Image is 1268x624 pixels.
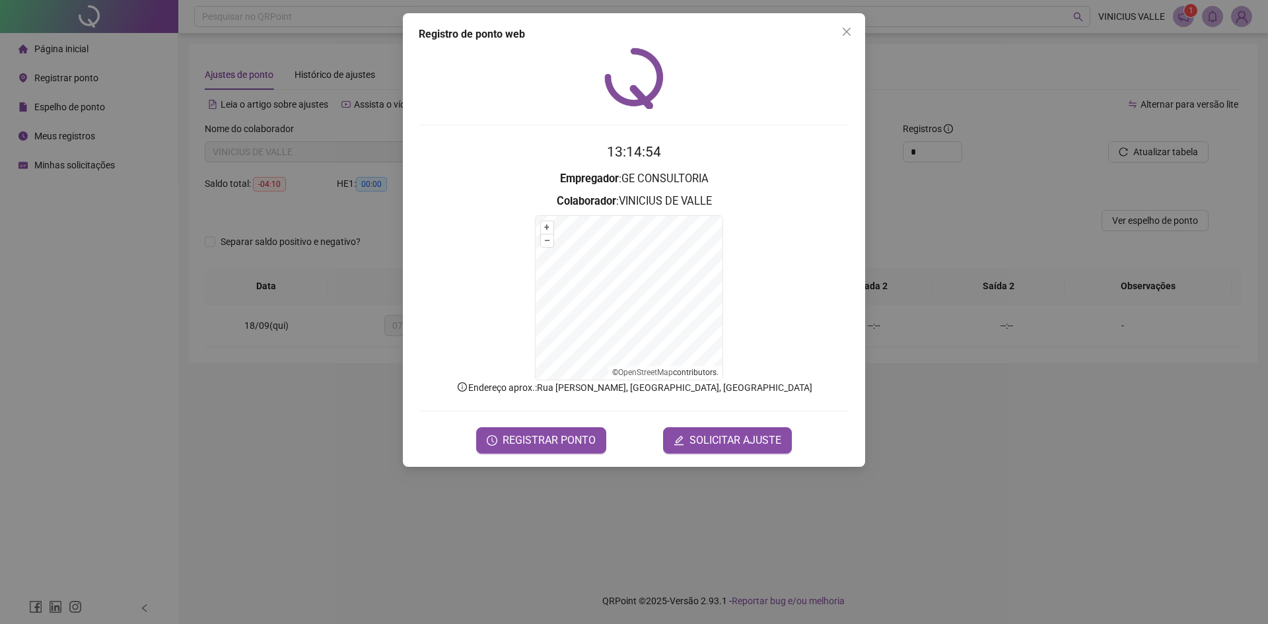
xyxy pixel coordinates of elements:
[456,381,468,393] span: info-circle
[689,433,781,448] span: SOLICITAR AJUSTE
[557,195,616,207] strong: Colaborador
[487,435,497,446] span: clock-circle
[674,435,684,446] span: edit
[419,170,849,188] h3: : GE CONSULTORIA
[541,221,553,234] button: +
[618,368,673,377] a: OpenStreetMap
[836,21,857,42] button: Close
[419,193,849,210] h3: : VINICIUS DE VALLE
[841,26,852,37] span: close
[560,172,619,185] strong: Empregador
[604,48,664,109] img: QRPoint
[607,144,661,160] time: 13:14:54
[663,427,792,454] button: editSOLICITAR AJUSTE
[419,26,849,42] div: Registro de ponto web
[503,433,596,448] span: REGISTRAR PONTO
[541,234,553,247] button: –
[612,368,719,377] li: © contributors.
[419,380,849,395] p: Endereço aprox. : Rua [PERSON_NAME], [GEOGRAPHIC_DATA], [GEOGRAPHIC_DATA]
[476,427,606,454] button: REGISTRAR PONTO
